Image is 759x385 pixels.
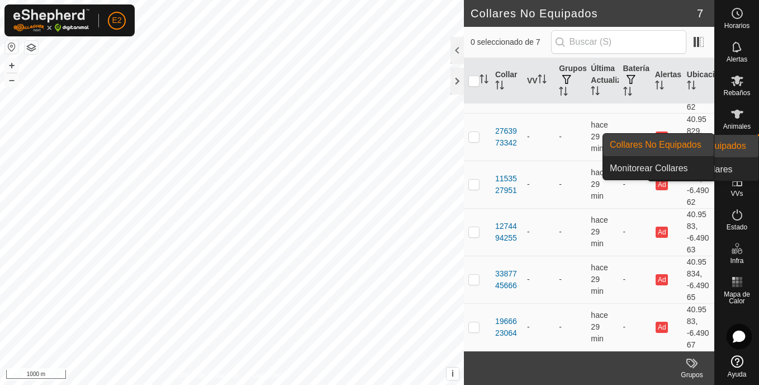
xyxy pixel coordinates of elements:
app-display-virtual-paddock-transition: - [527,227,530,236]
td: - [619,303,651,351]
button: Ad [656,322,668,333]
button: Ad [656,227,668,238]
div: Grupos [670,370,714,380]
button: Ad [656,179,668,190]
span: 10 ago 2025, 12:03 [591,263,608,295]
td: - [619,161,651,208]
span: 10 ago 2025, 12:02 [591,215,608,248]
th: Collar [491,58,523,104]
div: 2763973342 [495,125,518,149]
span: Monitorear Collares [610,162,688,175]
app-display-virtual-paddock-transition: - [527,322,530,331]
h2: Collares No Equipados [471,7,697,20]
a: Collares No Equipados [603,134,714,156]
span: 10 ago 2025, 12:03 [591,311,608,343]
a: Ayuda [715,351,759,382]
span: Rebaños [723,90,750,96]
p-sorticon: Activar para ordenar [623,88,632,97]
button: – [5,73,18,87]
button: + [5,59,18,72]
div: 1274494255 [495,220,518,244]
app-display-virtual-paddock-transition: - [527,132,530,141]
td: - [619,256,651,303]
span: i [452,369,454,378]
a: Monitorear Collares [603,157,714,180]
a: Política de Privacidad [174,370,239,381]
td: 40.95829, -6.49067 [682,113,714,161]
button: Restablecer Mapa [5,40,18,54]
td: - [554,256,586,303]
td: - [554,161,586,208]
span: Estado [727,224,747,231]
td: - [619,113,651,161]
td: 40.9583, -6.49067 [682,303,714,351]
app-display-virtual-paddock-transition: - [527,180,530,189]
span: 0 seleccionado de 7 [471,36,551,48]
div: 3387745666 [495,268,518,292]
span: 7 [697,5,703,22]
span: Alertas [727,56,747,63]
span: 10 ago 2025, 12:03 [591,120,608,153]
span: E2 [112,15,121,26]
p-sorticon: Activar para ordenar [687,82,696,91]
td: 40.9583, -6.49063 [682,208,714,256]
p-sorticon: Activar para ordenar [655,82,664,91]
img: Logo Gallagher [13,9,89,32]
th: Batería [619,58,651,104]
th: VV [523,58,554,104]
span: Animales [723,123,751,130]
div: 1966623064 [495,316,518,339]
th: Alertas [651,58,682,104]
input: Buscar (S) [551,30,686,54]
th: Última Actualización [586,58,618,104]
p-sorticon: Activar para ordenar [559,88,568,97]
button: Ad [656,132,668,143]
button: Capas del Mapa [25,41,38,54]
td: - [554,208,586,256]
span: Infra [730,257,743,264]
button: Ad [656,274,668,285]
p-sorticon: Activar para ordenar [495,82,504,91]
td: - [554,303,586,351]
td: - [619,208,651,256]
app-display-virtual-paddock-transition: - [527,275,530,284]
td: - [554,113,586,161]
span: 10 ago 2025, 12:03 [591,168,608,200]
p-sorticon: Activar para ordenar [591,88,600,97]
button: i [447,368,459,380]
span: Horarios [724,22,749,29]
td: 40.95834, -6.49062 [682,161,714,208]
th: Grupos [554,58,586,104]
div: 1153527951 [495,173,518,196]
th: Ubicación [682,58,714,104]
a: Contáctenos [252,370,290,381]
p-sorticon: Activar para ordenar [538,76,547,85]
span: Collares No Equipados [610,138,701,152]
span: Mapa de Calor [718,291,756,304]
span: VVs [730,190,743,197]
p-sorticon: Activar para ordenar [480,76,488,85]
td: 40.95834, -6.49065 [682,256,714,303]
span: Ayuda [728,371,747,378]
